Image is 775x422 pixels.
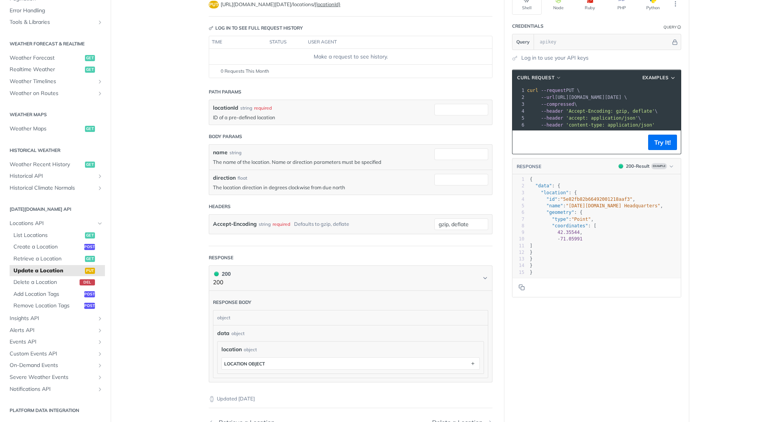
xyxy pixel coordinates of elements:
a: Weather TimelinesShow subpages for Weather Timelines [6,76,105,87]
div: object [213,310,486,325]
a: Custom Events APIShow subpages for Custom Events API [6,348,105,360]
button: Try It! [648,135,677,150]
span: Tools & Libraries [10,18,95,26]
div: 1 [512,176,524,183]
div: Response body [213,299,251,306]
span: "data" [535,183,552,188]
a: Update a Locationput [10,265,105,277]
span: } [530,270,532,275]
button: location object [222,358,479,369]
h2: Historical Weather [6,147,105,154]
div: Response [209,254,233,261]
span: Weather Recent History [10,161,83,168]
i: Information [677,25,681,29]
span: { [530,177,532,182]
input: apikey [536,34,671,50]
a: Delete a Locationdel [10,277,105,288]
span: "name" [546,203,563,208]
span: Insights API [10,315,95,322]
span: get [85,256,95,262]
div: 14 [512,262,524,269]
a: Weather Mapsget [6,123,105,135]
span: List Locations [13,232,83,239]
a: Alerts APIShow subpages for Alerts API [6,325,105,336]
div: 200 [213,270,231,278]
div: Path Params [209,88,241,95]
label: direction [213,174,236,182]
span: curl [527,88,538,93]
button: Show subpages for Historical API [97,173,103,179]
span: Severe Weather Events [10,374,95,381]
span: get [85,232,95,239]
span: put [85,268,95,274]
h2: [DATE][DOMAIN_NAME] API [6,206,105,213]
div: 13 [512,256,524,262]
span: get [85,162,95,168]
span: [URL][DOMAIN_NAME][DATE] \ [527,95,627,100]
a: Realtime Weatherget [6,64,105,75]
span: \ [527,115,641,121]
span: Error Handling [10,7,103,15]
span: https://api.tomorrow.io/v4/locations/{locationId} [221,1,341,8]
span: : , [530,197,635,202]
div: float [238,175,247,182]
div: 5 [512,203,524,209]
div: 4 [512,108,526,115]
div: 6 [512,122,526,128]
button: Show subpages for On-Demand Events [97,362,103,369]
span: --compressed [541,102,574,107]
button: 200200-ResultExample [615,162,677,170]
button: Show subpages for Severe Weather Events [97,374,103,380]
span: "geometry" [546,210,574,215]
span: Delete a Location [13,279,78,286]
a: On-Demand EventsShow subpages for On-Demand Events [6,360,105,371]
div: 5 [512,115,526,122]
button: Show subpages for Custom Events API [97,351,103,357]
span: --header [541,108,563,114]
button: cURL Request [514,74,564,82]
span: Remove Location Tags [13,302,82,310]
h2: Weather Forecast & realtime [6,40,105,47]
button: Show subpages for Historical Climate Normals [97,185,103,191]
span: get [85,67,95,73]
span: On-Demand Events [10,362,95,369]
span: data [217,329,230,337]
div: object [244,346,257,353]
span: Weather Forecast [10,54,83,62]
span: : [ [530,223,597,229]
div: 11 [512,243,524,249]
a: Weather Forecastget [6,52,105,64]
div: 3 [512,101,526,108]
a: Insights APIShow subpages for Insights API [6,313,105,324]
th: status [267,36,305,48]
span: Alerts API [10,327,95,334]
div: 12 [512,249,524,256]
div: Body Params [209,133,242,140]
a: Weather on RoutesShow subpages for Weather on Routes [6,88,105,99]
span: Events API [10,338,95,346]
span: , [530,230,582,235]
span: "Point" [571,217,591,222]
span: cURL Request [517,74,554,81]
label: name [213,148,228,157]
span: --header [541,115,563,121]
p: The name of the location. Name or direction parameters must be specified [213,158,431,165]
div: 15 [512,269,524,276]
span: PUT \ [527,88,580,93]
div: required [254,105,272,112]
div: 2 [512,183,524,189]
th: user agent [305,36,477,48]
span: : { [530,190,577,195]
a: Notifications APIShow subpages for Notifications API [6,384,105,395]
div: string [230,149,241,156]
button: Hide [671,38,679,46]
div: 200 - Result [626,163,650,170]
span: Weather on Routes [10,90,95,97]
a: Historical Climate NormalsShow subpages for Historical Climate Normals [6,182,105,194]
button: Show subpages for Weather Timelines [97,78,103,85]
span: 'accept: application/json' [566,115,638,121]
span: 200 [619,164,623,168]
div: 7 [512,216,524,223]
a: Create a Locationpost [10,241,105,253]
svg: Key [209,26,213,30]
